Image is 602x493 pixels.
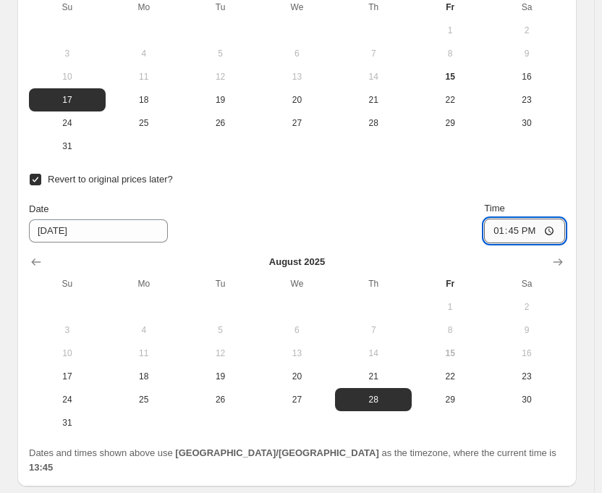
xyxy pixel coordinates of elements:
[417,1,483,13] span: Fr
[417,25,483,36] span: 1
[182,319,259,342] button: Tuesday August 5 2025
[35,94,100,106] span: 17
[188,1,253,13] span: Tu
[265,117,330,129] span: 27
[417,117,483,129] span: 29
[35,394,100,405] span: 24
[182,88,259,111] button: Tuesday August 19 2025
[417,71,483,83] span: 15
[417,347,483,359] span: 15
[29,388,106,411] button: Sunday August 24 2025
[494,1,559,13] span: Sa
[111,48,177,59] span: 4
[488,365,565,388] button: Saturday August 23 2025
[265,1,330,13] span: We
[488,319,565,342] button: Saturday August 9 2025
[111,394,177,405] span: 25
[259,342,336,365] button: Wednesday August 13 2025
[494,347,559,359] span: 16
[188,394,253,405] span: 26
[412,365,488,388] button: Friday August 22 2025
[417,278,483,290] span: Fr
[182,42,259,65] button: Tuesday August 5 2025
[29,219,168,243] input: 8/15/2025
[341,324,406,336] span: 7
[412,19,488,42] button: Friday August 1 2025
[335,342,412,365] button: Thursday August 14 2025
[412,65,488,88] button: Today Friday August 15 2025
[111,371,177,382] span: 18
[106,88,182,111] button: Monday August 18 2025
[259,365,336,388] button: Wednesday August 20 2025
[259,88,336,111] button: Wednesday August 20 2025
[188,371,253,382] span: 19
[412,295,488,319] button: Friday August 1 2025
[335,319,412,342] button: Thursday August 7 2025
[111,278,177,290] span: Mo
[488,88,565,111] button: Saturday August 23 2025
[494,25,559,36] span: 2
[182,388,259,411] button: Tuesday August 26 2025
[265,71,330,83] span: 13
[265,394,330,405] span: 27
[259,272,336,295] th: Wednesday
[412,272,488,295] th: Friday
[29,447,556,473] span: Dates and times shown above use as the timezone, where the current time is
[106,365,182,388] button: Monday August 18 2025
[259,111,336,135] button: Wednesday August 27 2025
[106,111,182,135] button: Monday August 25 2025
[341,394,406,405] span: 28
[494,71,559,83] span: 16
[111,347,177,359] span: 11
[29,342,106,365] button: Sunday August 10 2025
[341,347,406,359] span: 14
[106,342,182,365] button: Monday August 11 2025
[488,111,565,135] button: Saturday August 30 2025
[494,394,559,405] span: 30
[341,371,406,382] span: 21
[29,462,53,473] b: 13:45
[265,278,330,290] span: We
[341,117,406,129] span: 28
[335,111,412,135] button: Thursday August 28 2025
[484,203,504,214] span: Time
[488,388,565,411] button: Saturday August 30 2025
[175,447,378,458] b: [GEOGRAPHIC_DATA]/[GEOGRAPHIC_DATA]
[29,111,106,135] button: Sunday August 24 2025
[265,94,330,106] span: 20
[265,371,330,382] span: 20
[335,65,412,88] button: Thursday August 14 2025
[188,117,253,129] span: 26
[417,394,483,405] span: 29
[111,94,177,106] span: 18
[488,272,565,295] th: Saturday
[106,319,182,342] button: Monday August 4 2025
[335,365,412,388] button: Thursday August 21 2025
[412,111,488,135] button: Friday August 29 2025
[484,219,565,243] input: 12:00
[259,319,336,342] button: Wednesday August 6 2025
[548,252,568,272] button: Show next month, September 2025
[335,272,412,295] th: Thursday
[35,417,100,429] span: 31
[188,278,253,290] span: Tu
[111,1,177,13] span: Mo
[35,371,100,382] span: 17
[29,42,106,65] button: Sunday August 3 2025
[35,48,100,59] span: 3
[29,88,106,111] button: Sunday August 17 2025
[35,324,100,336] span: 3
[494,371,559,382] span: 23
[488,295,565,319] button: Saturday August 2 2025
[29,319,106,342] button: Sunday August 3 2025
[182,65,259,88] button: Tuesday August 12 2025
[35,1,100,13] span: Su
[29,65,106,88] button: Sunday August 10 2025
[412,319,488,342] button: Friday August 8 2025
[182,365,259,388] button: Tuesday August 19 2025
[417,301,483,313] span: 1
[188,347,253,359] span: 12
[29,135,106,158] button: Sunday August 31 2025
[35,71,100,83] span: 10
[412,42,488,65] button: Friday August 8 2025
